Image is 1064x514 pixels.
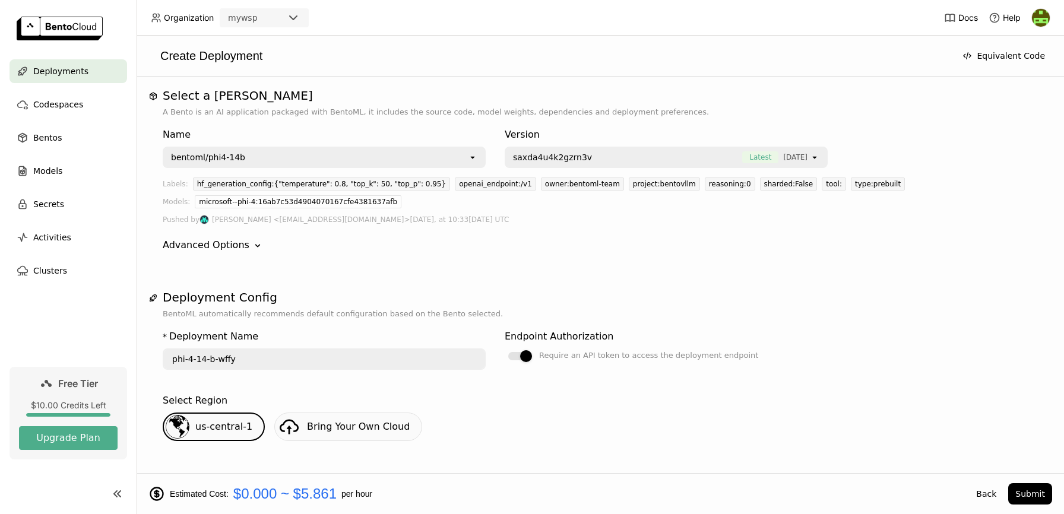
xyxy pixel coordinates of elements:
[33,264,67,278] span: Clusters
[169,329,258,344] div: Deployment Name
[274,413,422,441] a: Bring Your Own Cloud
[163,308,1038,320] p: BentoML automatically recommends default configuration based on the Bento selected.
[148,47,951,64] div: Create Deployment
[163,394,227,408] div: Select Region
[163,238,249,252] div: Advanced Options
[163,213,1038,226] div: Pushed by [DATE], at 10:33[DATE] UTC
[228,12,258,24] div: mywsp
[252,240,264,252] svg: Down
[58,377,98,389] span: Free Tier
[783,151,807,163] span: [DATE]
[212,213,410,226] span: [PERSON_NAME] <[EMAIL_ADDRESS][DOMAIN_NAME]>
[505,329,613,344] div: Endpoint Authorization
[9,93,127,116] a: Codespaces
[19,426,118,450] button: Upgrade Plan
[148,486,964,502] div: Estimated Cost: per hour
[259,12,260,24] input: Selected mywsp.
[9,159,127,183] a: Models
[193,177,450,191] div: hf_generation_config:{"temperature": 0.8, "top_k": 50, "top_p": 0.95}
[742,151,778,163] span: Latest
[164,350,484,369] input: name of deployment (autogenerated if blank)
[195,421,252,432] span: us-central-1
[969,483,1003,505] button: Back
[33,97,83,112] span: Codespaces
[33,230,71,245] span: Activities
[17,17,103,40] img: logo
[33,131,62,145] span: Bentos
[163,238,1038,252] div: Advanced Options
[163,177,188,195] div: Labels:
[33,64,88,78] span: Deployments
[9,192,127,216] a: Secrets
[1032,9,1050,27] img: Bindu Mohan
[822,177,846,191] div: tool:
[9,259,127,283] a: Clusters
[513,151,592,163] span: saxda4u4k2gzrn3v
[163,128,486,142] div: Name
[9,126,127,150] a: Bentos
[455,177,536,191] div: openai_endpoint:/v1
[19,400,118,411] div: $10.00 Credits Left
[164,12,214,23] span: Organization
[163,106,1038,118] p: A Bento is an AI application packaged with BentoML, it includes the source code, model weights, d...
[468,153,477,162] svg: open
[307,421,410,432] span: Bring Your Own Cloud
[33,164,62,178] span: Models
[760,177,818,191] div: sharded:False
[505,128,828,142] div: Version
[1008,483,1052,505] button: Submit
[944,12,978,24] a: Docs
[810,153,819,162] svg: open
[233,486,337,502] span: $0.000 ~ $5.861
[163,88,1038,103] h1: Select a [PERSON_NAME]
[9,59,127,83] a: Deployments
[163,195,190,213] div: Models:
[200,215,208,224] img: Aaron Pham
[958,12,978,23] span: Docs
[9,367,127,459] a: Free Tier$10.00 Credits LeftUpgrade Plan
[539,348,758,363] div: Require an API token to access the deployment endpoint
[541,177,624,191] div: owner:bentoml-team
[629,177,700,191] div: project:bentovllm
[809,151,810,163] input: Selected [object Object].
[955,45,1052,66] button: Equivalent Code
[9,226,127,249] a: Activities
[989,12,1021,24] div: Help
[195,195,401,208] div: microsoft--phi-4:16ab7c53d4904070167cfe4381637afb
[171,151,245,163] div: bentoml/phi4-14b
[705,177,755,191] div: reasoning:0
[33,197,64,211] span: Secrets
[163,290,1038,304] h1: Deployment Config
[851,177,905,191] div: type:prebuilt
[1003,12,1021,23] span: Help
[163,413,265,441] div: us-central-1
